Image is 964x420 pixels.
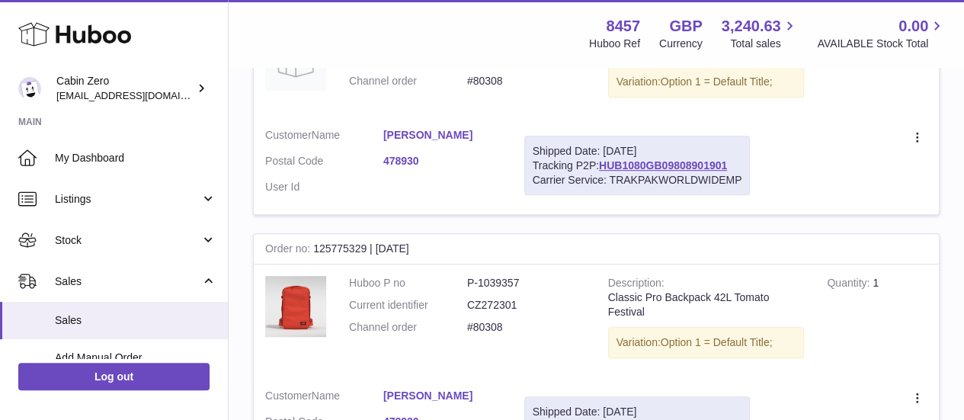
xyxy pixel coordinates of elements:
span: Listings [55,192,200,207]
a: 3,240.63 Total sales [722,16,799,51]
span: [EMAIL_ADDRESS][DOMAIN_NAME] [56,89,224,101]
a: 478930 [383,154,501,168]
strong: GBP [669,16,702,37]
span: Customer [265,390,312,402]
span: 0.00 [898,16,928,37]
dt: Current identifier [349,298,467,313]
div: Currency [659,37,703,51]
span: My Dashboard [55,151,216,165]
div: Cabin Zero [56,74,194,103]
dd: CZ272301 [467,298,585,313]
dt: Name [265,389,383,407]
span: Total sales [730,37,798,51]
div: Variation: [608,66,805,98]
div: Tracking P2P: [524,136,751,196]
span: Add Manual Order [55,351,216,365]
dt: Huboo P no [349,276,467,290]
span: Stock [55,233,200,248]
dd: #80308 [467,320,585,335]
dd: #80308 [467,74,585,88]
span: Option 1 = Default Title; [661,75,773,88]
span: 3,240.63 [722,16,781,37]
span: Option 1 = Default Title; [661,336,773,348]
img: CLASSIC-PRO-42L-TOMATO-FESTIVAL-FRONT.jpg [265,276,326,337]
dt: User Id [265,180,383,194]
div: Shipped Date: [DATE] [533,144,742,159]
div: 125775329 | [DATE] [254,234,939,265]
td: 1 [815,265,939,377]
a: [PERSON_NAME] [383,389,501,403]
span: Sales [55,274,200,289]
a: HUB1080GB09808901901 [599,159,727,172]
dt: Postal Code [265,154,383,172]
span: Customer [265,129,312,141]
strong: Quantity [827,277,873,293]
a: Log out [18,363,210,390]
span: AVAILABLE Stock Total [817,37,946,51]
div: Variation: [608,327,805,358]
div: Classic Pro Backpack 42L Tomato Festival [608,290,805,319]
strong: Description [608,277,665,293]
span: Sales [55,313,216,328]
div: Carrier Service: TRAKPAKWORLDWIDEMP [533,173,742,188]
div: Shipped Date: [DATE] [533,405,742,419]
dd: P-1039357 [467,276,585,290]
strong: Order no [265,242,313,258]
a: [PERSON_NAME] [383,128,501,143]
dt: Channel order [349,74,467,88]
dt: Name [265,128,383,146]
a: 0.00 AVAILABLE Stock Total [817,16,946,51]
td: 1 [815,18,939,117]
img: internalAdmin-8457@internal.huboo.com [18,77,41,100]
strong: 8457 [606,16,640,37]
div: Huboo Ref [589,37,640,51]
dt: Channel order [349,320,467,335]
